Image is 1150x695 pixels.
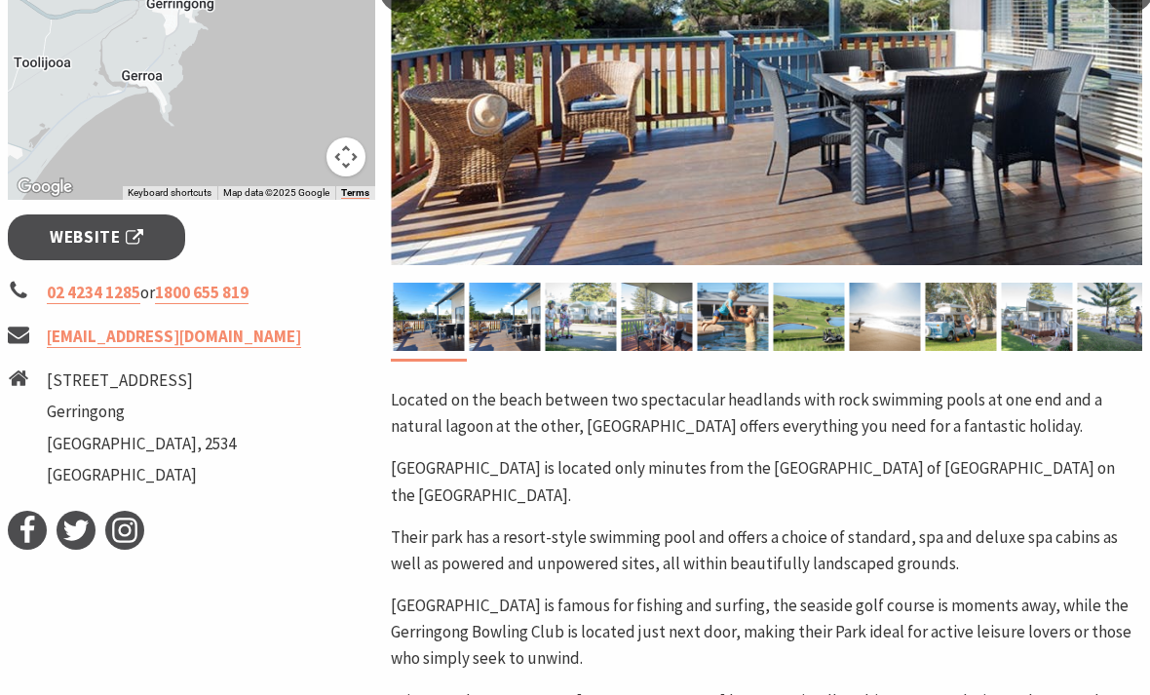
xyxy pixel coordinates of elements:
[394,283,465,351] img: Cabin deck at Werri Beach Holiday Park
[622,283,693,351] img: Private Balcony - Holiday Cabin Werri Beach Holiday Park
[47,326,301,348] a: [EMAIL_ADDRESS][DOMAIN_NAME]
[155,282,249,304] a: 1800 655 819
[391,593,1142,673] p: [GEOGRAPHIC_DATA] is famous for fishing and surfing, the seaside golf course is moments away, whi...
[47,282,140,304] a: 02 4234 1285
[391,455,1142,508] p: [GEOGRAPHIC_DATA] is located only minutes from the [GEOGRAPHIC_DATA] of [GEOGRAPHIC_DATA] on the ...
[326,137,365,176] button: Map camera controls
[391,387,1142,440] p: Located on the beach between two spectacular headlands with rock swimming pools at one end and a ...
[850,283,921,351] img: Surfing Spot, Werri Beach Holiday Park
[223,187,329,198] span: Map data ©2025 Google
[47,431,236,457] li: [GEOGRAPHIC_DATA], 2534
[698,283,769,351] img: Swimming Pool - Werri Beach Holiday Park
[1002,283,1073,351] img: Werri Beach Holiday Park, Dog Friendly
[1078,283,1149,351] img: Werri Beach Holiday Park - Dog Friendly
[8,214,185,260] a: Website
[341,187,369,199] a: Terms (opens in new tab)
[546,283,617,351] img: Werri Beach Holiday Park, Gerringong
[8,280,375,306] li: or
[50,224,143,251] span: Website
[391,524,1142,577] p: Their park has a resort-style swimming pool and offers a choice of standard, spa and deluxe spa c...
[128,186,211,200] button: Keyboard shortcuts
[470,283,541,351] img: Cabin deck at Werri Beach Holiday Park
[47,399,236,425] li: Gerringong
[47,462,236,488] li: [GEOGRAPHIC_DATA]
[13,174,77,200] img: Google
[774,283,845,351] img: Werri Beach Holiday Park
[926,283,997,351] img: Werri Beach Holiday Park, Gerringong
[47,367,236,394] li: [STREET_ADDRESS]
[13,174,77,200] a: Click to see this area on Google Maps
